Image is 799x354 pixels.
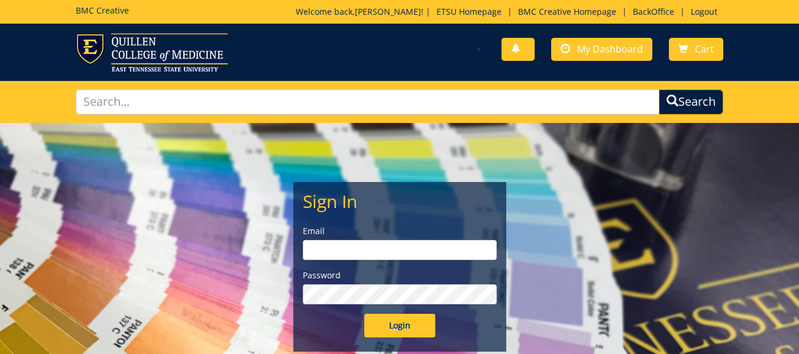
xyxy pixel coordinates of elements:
span: My Dashboard [577,43,643,56]
a: Cart [669,38,723,61]
span: Cart [695,43,714,56]
a: BackOffice [627,6,680,17]
input: Search... [76,89,660,115]
button: Search [659,89,723,115]
label: Password [303,269,497,281]
input: Login [364,314,435,337]
h2: Sign In [303,191,497,211]
a: [PERSON_NAME] [355,6,421,17]
img: ETSU logo [76,33,228,72]
label: Email [303,225,497,237]
a: BMC Creative Homepage [512,6,622,17]
p: Welcome back, ! | | | | [296,6,723,18]
a: ETSU Homepage [431,6,507,17]
h5: BMC Creative [76,6,129,15]
a: Logout [685,6,723,17]
a: My Dashboard [551,38,652,61]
